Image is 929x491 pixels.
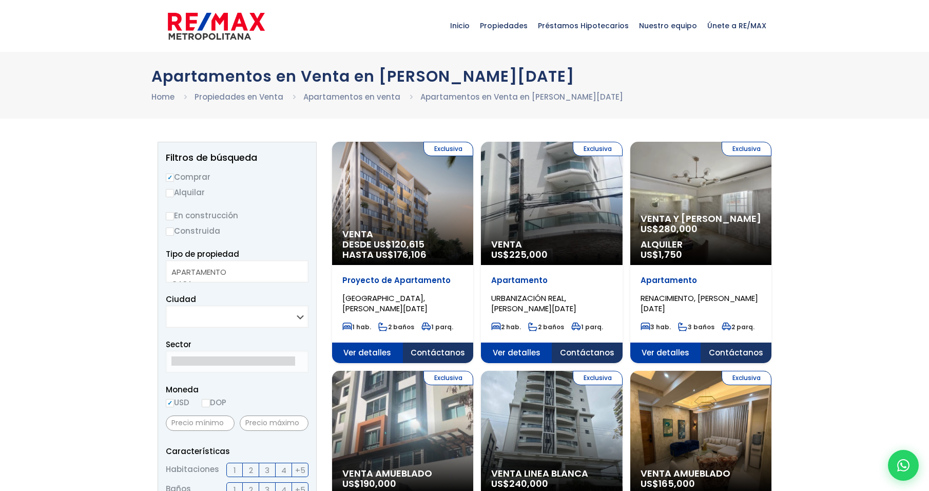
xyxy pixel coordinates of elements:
span: US$ [641,477,695,490]
span: 1 hab. [342,323,371,331]
a: Home [151,91,175,102]
input: DOP [202,399,210,407]
span: Exclusiva [722,371,771,385]
a: Exclusiva Venta US$225,000 Apartamento URBANIZACIÓN REAL, [PERSON_NAME][DATE] 2 hab. 2 baños 1 pa... [481,142,622,363]
label: DOP [202,396,226,409]
span: Propiedades [475,10,533,41]
p: Apartamento [491,275,612,286]
span: 3 baños [678,323,714,331]
span: HASTA US$ [342,250,463,260]
span: Contáctanos [701,343,771,363]
span: Exclusiva [423,371,473,385]
span: US$ [641,222,698,235]
span: Venta Amueblado [342,468,463,479]
span: +5 [295,464,305,477]
span: Únete a RE/MAX [702,10,771,41]
label: Construida [166,224,308,237]
label: En construcción [166,209,308,222]
h2: Filtros de búsqueda [166,153,308,163]
option: CASA [171,278,295,290]
span: Sector [166,339,191,350]
span: Habitaciones [166,463,219,477]
span: Tipo de propiedad [166,249,239,259]
option: APARTAMENTO [171,266,295,278]
span: Alquiler [641,239,761,250]
a: Propiedades en Venta [195,91,283,102]
span: Exclusiva [573,142,623,156]
span: Exclusiva [423,142,473,156]
span: Ver detalles [332,343,403,363]
span: 1 [234,464,236,477]
span: 120,615 [392,238,424,251]
span: 280,000 [659,222,698,235]
p: Proyecto de Apartamento [342,275,463,286]
span: RENACIMIENTO, [PERSON_NAME][DATE] [641,293,758,314]
span: [GEOGRAPHIC_DATA], [PERSON_NAME][DATE] [342,293,428,314]
label: USD [166,396,189,409]
span: Venta y [PERSON_NAME] [641,214,761,224]
span: US$ [491,248,548,261]
input: Construida [166,228,174,236]
span: US$ [641,248,682,261]
span: 165,000 [659,477,695,490]
span: 1 parq. [421,323,453,331]
input: Alquilar [166,189,174,197]
span: 1 parq. [571,323,603,331]
span: 2 [249,464,253,477]
span: US$ [491,477,548,490]
span: Venta [491,239,612,250]
span: Exclusiva [573,371,623,385]
h1: Apartamentos en Venta en [PERSON_NAME][DATE] [151,67,778,85]
img: remax-metropolitana-logo [168,11,265,42]
span: Préstamos Hipotecarios [533,10,634,41]
span: 4 [281,464,286,477]
input: En construcción [166,212,174,220]
span: Moneda [166,383,308,396]
a: Apartamentos en Venta en [PERSON_NAME][DATE] [420,91,623,102]
span: US$ [342,477,396,490]
span: URBANIZACIÓN REAL, [PERSON_NAME][DATE] [491,293,576,314]
a: Apartamentos en venta [303,91,400,102]
span: 176,106 [394,248,427,261]
span: Exclusiva [722,142,771,156]
span: 2 baños [528,323,564,331]
span: 190,000 [360,477,396,490]
span: 2 hab. [491,323,521,331]
label: Alquilar [166,186,308,199]
span: Contáctanos [552,343,623,363]
input: Precio máximo [240,416,308,431]
span: Venta Amueblado [641,468,761,479]
span: Inicio [445,10,475,41]
span: 2 parq. [722,323,754,331]
span: Ver detalles [630,343,701,363]
span: 1,750 [659,248,682,261]
span: DESDE US$ [342,239,463,260]
span: 3 [265,464,269,477]
span: Venta Linea Blanca [491,468,612,479]
a: Exclusiva Venta DESDE US$120,615 HASTA US$176,106 Proyecto de Apartamento [GEOGRAPHIC_DATA], [PER... [332,142,473,363]
p: Características [166,445,308,458]
label: Comprar [166,171,308,183]
input: USD [166,399,174,407]
span: Venta [342,229,463,239]
span: Contáctanos [403,343,474,363]
span: Ciudad [166,294,196,305]
span: Ver detalles [481,343,552,363]
a: Exclusiva Venta y [PERSON_NAME] US$280,000 Alquiler US$1,750 Apartamento RENACIMIENTO, [PERSON_NA... [630,142,771,363]
p: Apartamento [641,275,761,286]
input: Precio mínimo [166,416,235,431]
span: Nuestro equipo [634,10,702,41]
span: 3 hab. [641,323,671,331]
span: 225,000 [509,248,548,261]
span: 2 baños [378,323,414,331]
span: 240,000 [509,477,548,490]
input: Comprar [166,174,174,182]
